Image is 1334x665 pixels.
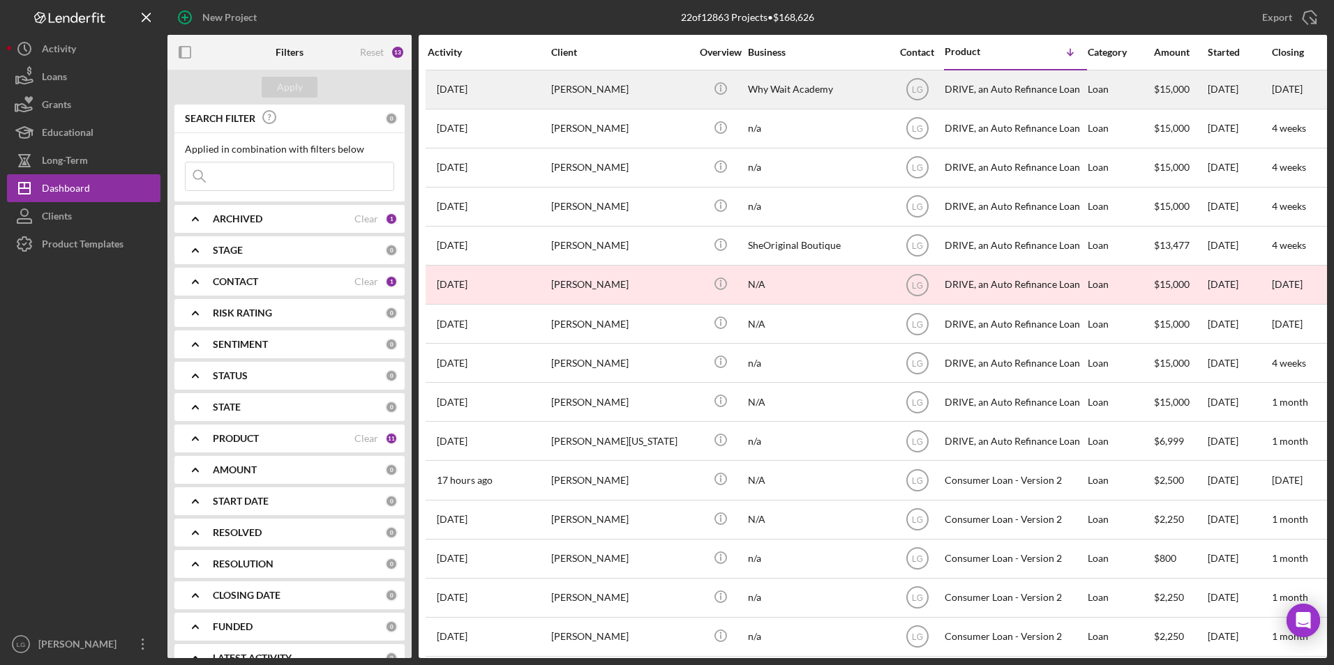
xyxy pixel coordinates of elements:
[551,422,691,459] div: [PERSON_NAME][US_STATE]
[748,579,887,616] div: n/a
[385,526,398,539] div: 0
[391,45,405,59] div: 13
[911,241,922,251] text: LG
[213,558,273,570] b: RESOLUTION
[213,245,243,256] b: STAGE
[185,144,394,155] div: Applied in combination with filters below
[437,553,467,564] time: 2025-08-01 17:57
[748,266,887,303] div: N/A
[551,110,691,147] div: [PERSON_NAME]
[1088,305,1153,342] div: Loan
[385,213,398,225] div: 1
[945,305,1084,342] div: DRIVE, an Auto Refinance Loan
[1208,344,1271,381] div: [DATE]
[1154,188,1206,225] div: $15,000
[42,35,76,66] div: Activity
[1208,540,1271,577] div: [DATE]
[1208,305,1271,342] div: [DATE]
[437,397,467,408] time: 2025-08-11 16:58
[551,266,691,303] div: [PERSON_NAME]
[1208,47,1271,58] div: Started
[1208,422,1271,459] div: [DATE]
[748,149,887,186] div: n/a
[1272,474,1303,486] time: [DATE]
[911,476,922,486] text: LG
[7,63,160,91] button: Loans
[437,123,467,134] time: 2025-07-29 18:36
[277,77,303,98] div: Apply
[354,213,378,224] div: Clear
[1154,110,1206,147] div: $15,000
[748,344,887,381] div: n/a
[945,188,1084,225] div: DRIVE, an Auto Refinance Loan
[437,475,493,486] time: 2025-08-14 21:44
[42,146,88,178] div: Long-Term
[7,119,160,146] button: Educational
[748,501,887,538] div: N/A
[551,188,691,225] div: [PERSON_NAME]
[7,174,160,202] a: Dashboard
[7,146,160,174] button: Long-Term
[551,305,691,342] div: [PERSON_NAME]
[385,432,398,445] div: 11
[1208,266,1271,303] div: [DATE]
[385,369,398,382] div: 0
[1088,383,1153,420] div: Loan
[385,558,398,570] div: 0
[551,501,691,538] div: [PERSON_NAME]
[748,71,887,108] div: Why Wait Academy
[1088,501,1153,538] div: Loan
[167,3,271,31] button: New Project
[551,71,691,108] div: [PERSON_NAME]
[945,46,1014,57] div: Product
[748,422,887,459] div: n/a
[213,370,248,381] b: STATUS
[437,162,467,173] time: 2025-08-13 15:07
[437,84,467,95] time: 2025-08-06 15:54
[437,240,467,251] time: 2025-07-29 19:38
[385,495,398,507] div: 0
[7,91,160,119] a: Grants
[437,319,467,330] time: 2025-05-05 14:57
[1154,344,1206,381] div: $15,000
[1088,540,1153,577] div: Loan
[42,174,90,206] div: Dashboard
[17,641,26,648] text: LG
[354,276,378,287] div: Clear
[437,436,467,447] time: 2025-08-13 02:53
[437,279,467,290] time: 2024-10-30 19:39
[385,589,398,602] div: 0
[202,3,257,31] div: New Project
[185,113,255,124] b: SEARCH FILTER
[551,227,691,264] div: [PERSON_NAME]
[911,358,922,368] text: LG
[1154,461,1206,498] div: $2,500
[7,202,160,230] button: Clients
[748,305,887,342] div: N/A
[42,119,93,150] div: Educational
[551,344,691,381] div: [PERSON_NAME]
[437,592,467,603] time: 2025-08-11 19:32
[1272,200,1306,212] time: 4 weeks
[945,383,1084,420] div: DRIVE, an Auto Refinance Loan
[748,540,887,577] div: n/a
[1272,83,1303,95] time: [DATE]
[945,461,1084,498] div: Consumer Loan - Version 2
[385,307,398,319] div: 0
[1088,344,1153,381] div: Loan
[1272,513,1308,525] time: 1 month
[1208,110,1271,147] div: [DATE]
[213,402,241,413] b: STATE
[945,579,1084,616] div: Consumer Loan - Version 2
[911,202,922,212] text: LG
[213,527,262,538] b: RESOLVED
[1272,396,1308,408] time: 1 month
[1208,383,1271,420] div: [DATE]
[1272,552,1308,564] time: 1 month
[1272,278,1303,290] time: [DATE]
[551,579,691,616] div: [PERSON_NAME]
[748,47,887,58] div: Business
